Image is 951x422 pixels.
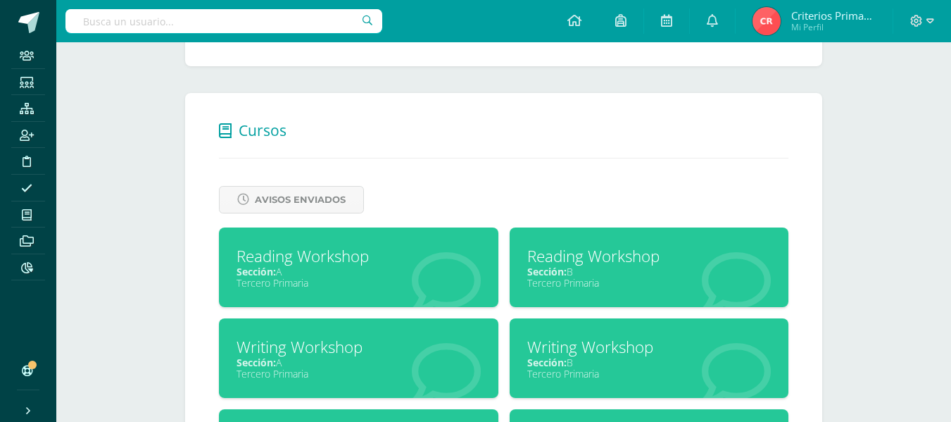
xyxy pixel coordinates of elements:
a: Writing WorkshopSección:ATercero Primaria [219,318,498,398]
div: Writing Workshop [527,336,771,358]
div: B [527,265,771,278]
div: Writing Workshop [237,336,481,358]
div: Tercero Primaria [527,367,771,380]
a: Avisos Enviados [219,186,364,213]
span: Sección: [237,265,276,278]
div: A [237,356,481,369]
div: Tercero Primaria [237,367,481,380]
span: Cursos [239,120,286,140]
span: Sección: [527,356,567,369]
div: Reading Workshop [237,245,481,267]
div: A [237,265,481,278]
a: Writing WorkshopSección:BTercero Primaria [510,318,789,398]
img: 42b31e381e1bcf599d8a02dbc9c6d5f6.png [752,7,781,35]
span: Sección: [237,356,276,369]
a: Reading WorkshopSección:ATercero Primaria [219,228,498,307]
span: Mi Perfil [791,21,876,33]
div: Tercero Primaria [527,276,771,290]
div: B [527,356,771,369]
span: Sección: [527,265,567,278]
a: Reading WorkshopSección:BTercero Primaria [510,228,789,307]
div: Tercero Primaria [237,276,481,290]
span: Criterios Primaria [791,8,876,23]
input: Busca un usuario... [65,9,382,33]
span: Avisos Enviados [255,187,346,213]
div: Reading Workshop [527,245,771,267]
